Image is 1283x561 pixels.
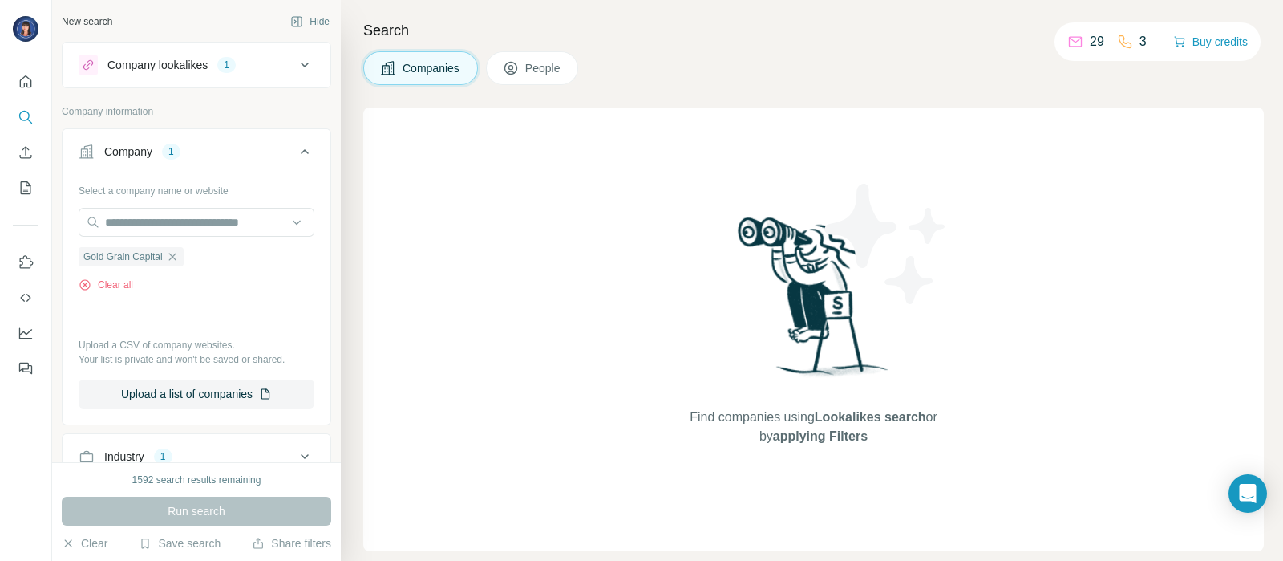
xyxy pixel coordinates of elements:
button: Share filters [252,535,331,551]
button: Dashboard [13,319,38,348]
div: Industry [104,449,144,465]
span: Find companies using or by [685,408,941,446]
button: My lists [13,173,38,202]
button: Company lookalikes1 [63,46,330,84]
button: Buy credits [1173,30,1248,53]
span: Gold Grain Capital [83,250,163,264]
button: Save search [139,535,221,551]
img: Surfe Illustration - Stars [814,172,958,316]
button: Enrich CSV [13,138,38,167]
img: Surfe Illustration - Woman searching with binoculars [731,213,897,392]
p: Company information [62,104,331,119]
button: Clear all [79,278,133,292]
p: Your list is private and won't be saved or shared. [79,352,314,367]
div: Company lookalikes [107,57,208,73]
p: 29 [1090,32,1104,51]
button: Quick start [13,67,38,96]
h4: Search [363,19,1264,42]
button: Feedback [13,354,38,383]
button: Upload a list of companies [79,380,314,409]
button: Clear [62,535,107,551]
button: Use Surfe API [13,283,38,312]
div: 1592 search results remaining [132,473,261,487]
div: New search [62,14,112,29]
button: Company1 [63,132,330,177]
div: Company [104,144,152,160]
span: Companies [403,60,461,76]
button: Use Surfe on LinkedIn [13,248,38,277]
button: Search [13,103,38,132]
span: applying Filters [773,429,868,443]
div: 1 [217,58,236,72]
button: Industry1 [63,437,330,476]
div: Select a company name or website [79,177,314,198]
p: Upload a CSV of company websites. [79,338,314,352]
p: 3 [1139,32,1147,51]
button: Hide [279,10,341,34]
span: People [525,60,562,76]
div: 1 [162,144,180,159]
div: Open Intercom Messenger [1228,474,1267,513]
span: Lookalikes search [815,410,926,424]
div: 1 [154,449,172,464]
img: Avatar [13,16,38,42]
